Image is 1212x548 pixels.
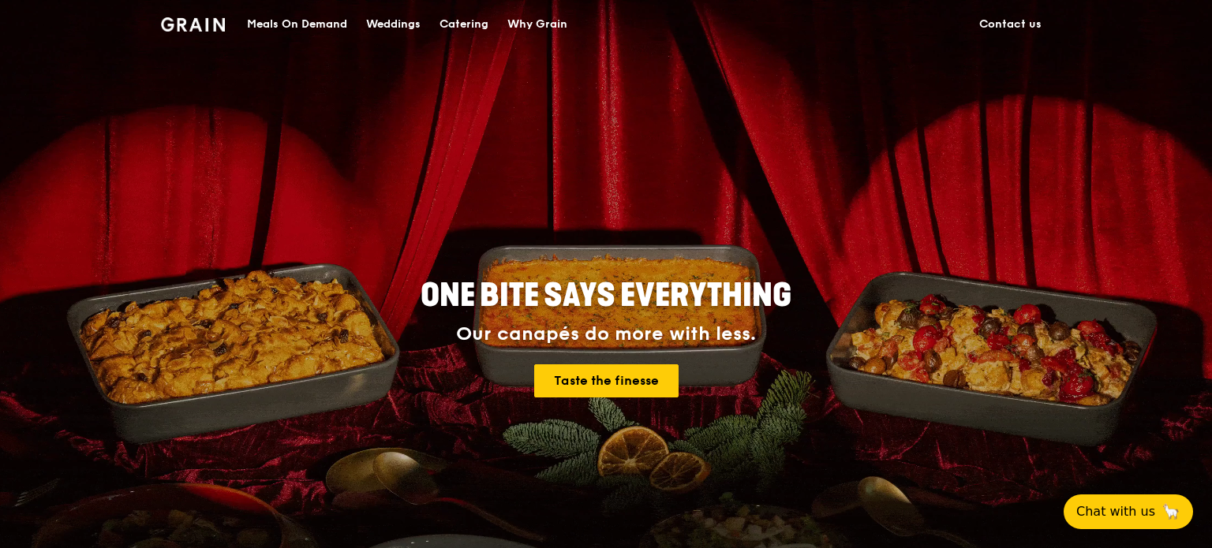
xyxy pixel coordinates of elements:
button: Chat with us🦙 [1064,494,1193,529]
div: Our canapés do more with less. [322,323,890,345]
div: Weddings [366,1,421,48]
span: Chat with us [1076,502,1155,521]
a: Contact us [970,1,1051,48]
a: Catering [430,1,498,48]
div: Why Grain [507,1,567,48]
div: Catering [440,1,488,48]
div: Meals On Demand [247,1,347,48]
a: Why Grain [498,1,577,48]
img: Grain [161,17,225,32]
span: ONE BITE SAYS EVERYTHING [421,277,791,315]
a: Taste the finesse [534,364,679,397]
span: 🦙 [1161,502,1180,521]
a: Weddings [357,1,430,48]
